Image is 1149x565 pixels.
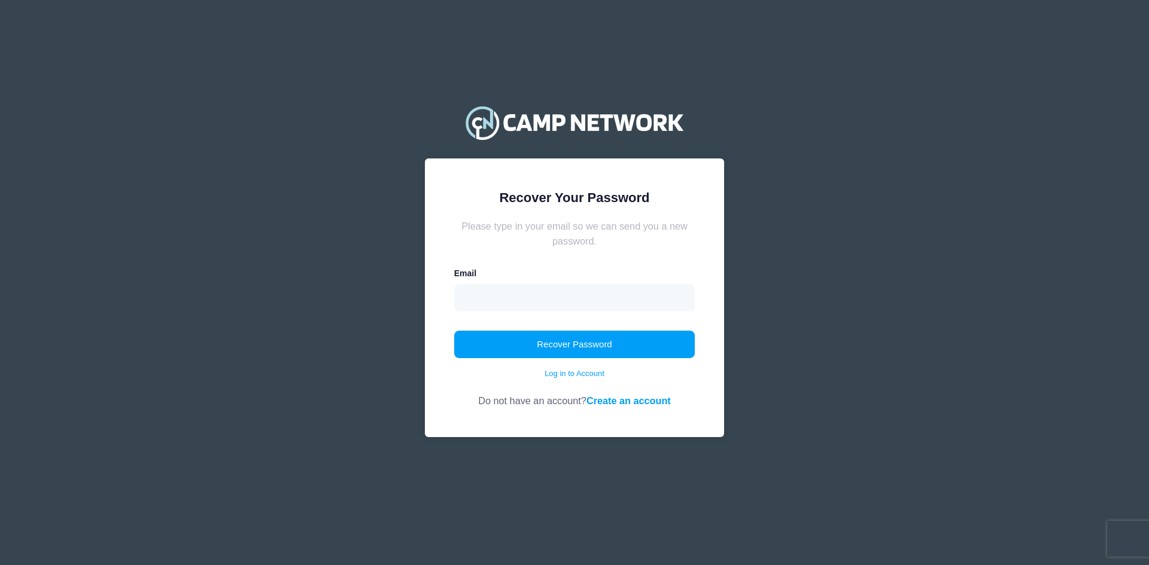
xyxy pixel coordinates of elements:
[454,219,695,248] div: Please type in your email so we can send you a new password.
[454,331,695,358] button: Recover Password
[454,188,695,207] div: Recover Your Password
[586,395,671,406] a: Create an account
[454,380,695,408] div: Do not have an account?
[454,267,476,280] label: Email
[545,368,604,380] a: Log in to Account
[460,99,689,146] img: Camp Network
